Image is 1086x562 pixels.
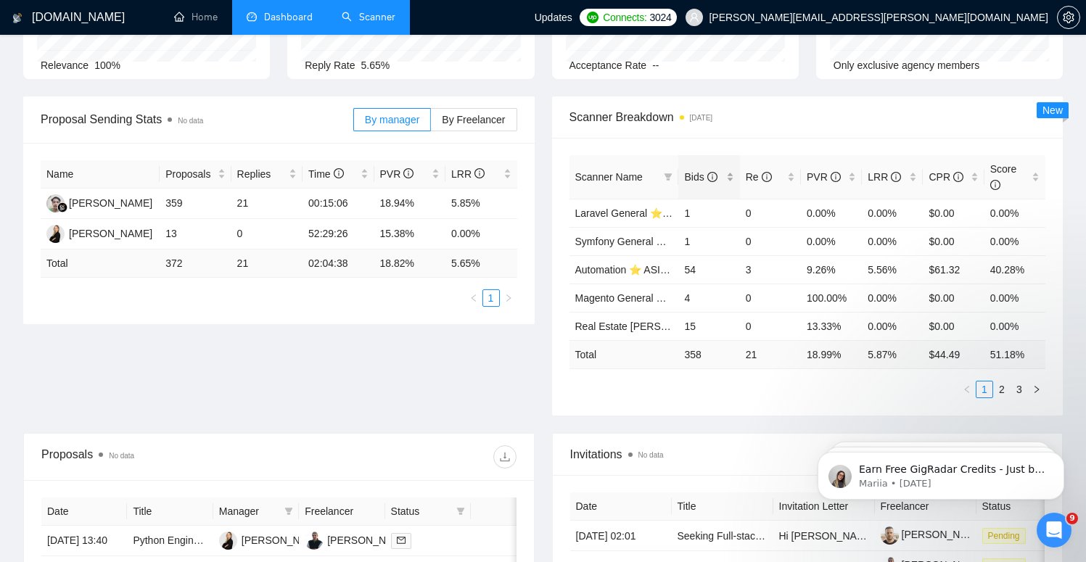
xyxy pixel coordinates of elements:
[1057,12,1080,23] a: setting
[342,11,395,23] a: searchScanner
[127,526,213,556] td: Python Engineer (AI/ML Platform)
[831,172,841,182] span: info-circle
[801,284,862,312] td: 100.00%
[661,166,675,188] span: filter
[773,492,875,521] th: Invitation Letter
[570,521,672,551] td: [DATE] 02:01
[862,312,923,340] td: 0.00%
[984,340,1045,368] td: 51.18 %
[984,199,1045,227] td: 0.00%
[862,340,923,368] td: 5.87 %
[678,340,739,368] td: 358
[1011,381,1027,397] a: 3
[1037,513,1071,547] iframe: Intercom live chat
[303,219,374,249] td: 52:29:26
[575,236,709,247] a: Symfony General ⭐️ ASIA ⭐️
[740,255,801,284] td: 3
[303,249,374,278] td: 02:04:38
[456,507,465,516] span: filter
[801,312,862,340] td: 13.33%
[308,168,343,180] span: Time
[361,59,390,71] span: 5.65%
[303,189,374,219] td: 00:15:06
[976,381,993,398] li: 1
[374,249,445,278] td: 18.82 %
[231,249,303,278] td: 21
[305,59,355,71] span: Reply Rate
[881,526,899,545] img: c1XjYRy5OYfreUfo1E0jXAWkQSKfTann3qzBvH2y1e1zAHrtETKhtsQiY7uWZQIbm6
[923,227,984,255] td: $0.00
[1032,385,1041,394] span: right
[672,492,773,521] th: Title
[213,497,299,526] th: Manager
[740,312,801,340] td: 0
[603,9,646,25] span: Connects:
[834,59,980,71] span: Only exclusive agency members
[41,497,127,526] th: Date
[305,534,411,545] a: MZ[PERSON_NAME]
[990,163,1017,191] span: Score
[689,12,699,22] span: user
[247,12,257,22] span: dashboard
[678,312,739,340] td: 15
[891,172,901,182] span: info-circle
[575,264,682,276] a: Automation ⭐️ ASIA ⭐️
[12,7,22,30] img: logo
[990,180,1000,190] span: info-circle
[374,189,445,219] td: 18.94%
[493,445,517,468] button: download
[678,199,739,227] td: 1
[707,172,717,182] span: info-circle
[740,227,801,255] td: 0
[569,108,1046,126] span: Scanner Breakdown
[305,532,323,550] img: MZ
[801,199,862,227] td: 0.00%
[1057,6,1080,29] button: setting
[929,171,963,183] span: CPR
[1058,12,1079,23] span: setting
[807,171,841,183] span: PVR
[923,255,984,284] td: $61.32
[569,340,679,368] td: Total
[740,284,801,312] td: 0
[958,381,976,398] li: Previous Page
[801,255,862,284] td: 9.26%
[923,284,984,312] td: $0.00
[174,11,218,23] a: homeHome
[504,294,513,302] span: right
[494,451,516,463] span: download
[1011,381,1028,398] li: 3
[862,255,923,284] td: 5.56%
[469,294,478,302] span: left
[649,9,671,25] span: 3024
[41,110,353,128] span: Proposal Sending Stats
[403,168,414,178] span: info-circle
[868,171,901,183] span: LRR
[374,219,445,249] td: 15.38%
[801,227,862,255] td: 0.00%
[587,12,598,23] img: upwork-logo.png
[451,168,485,180] span: LRR
[299,497,384,526] th: Freelancer
[923,312,984,340] td: $0.00
[41,445,279,468] div: Proposals
[242,532,325,548] div: [PERSON_NAME]
[801,340,862,368] td: 18.99 %
[445,219,517,249] td: 0.00%
[94,59,120,71] span: 100%
[109,452,134,460] span: No data
[862,199,923,227] td: 0.00%
[46,227,152,239] a: JB[PERSON_NAME]
[237,166,286,182] span: Replies
[219,534,325,545] a: JB[PERSON_NAME]
[445,189,517,219] td: 5.85%
[923,340,984,368] td: $ 44.49
[575,321,808,332] a: Real Estate [PERSON_NAME] General ⭐️ ASIA ⭐️
[397,536,406,545] span: mail
[231,219,303,249] td: 0
[500,289,517,307] li: Next Page
[41,249,160,278] td: Total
